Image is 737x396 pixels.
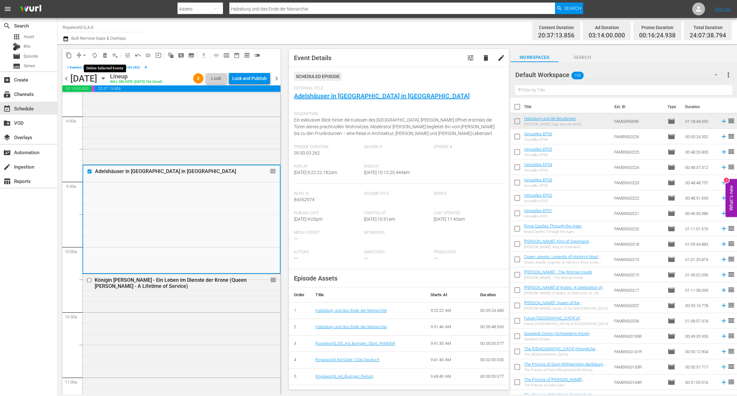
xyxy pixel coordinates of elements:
div: Lineup [110,73,162,80]
div: The [DEMOGRAPHIC_DATA] [524,352,609,357]
td: 00:09:24.480 [475,302,509,319]
span: --- [364,256,368,261]
span: Actors [294,250,361,255]
td: 9:41:35 AM [425,335,475,352]
span: Description: [294,112,501,117]
div: Promo Duration [639,23,676,32]
span: Publish Date [294,211,361,216]
span: reorder [727,178,735,186]
span: Create Series Block [186,50,196,60]
button: Lock [206,73,226,84]
div: WILL DELIVER: [DATE] 10a (local) [110,80,162,84]
svg: Add to Schedule [720,210,727,217]
span: Episode [668,163,675,171]
th: Title [524,98,611,116]
a: Crown Jewels: Legends of History’s Most Iconic Gems [524,254,601,264]
a: Sign Out [714,6,731,12]
span: Episode [668,240,675,248]
span: reorder [270,168,276,175]
th: Starts At [425,287,475,303]
span: Download as CSV [196,49,209,61]
div: Default Workspace [515,66,724,84]
th: Order [289,287,311,303]
span: Episode [668,256,675,263]
th: Ext. ID [611,98,664,116]
td: 00:49:35.933 [683,329,718,344]
span: 20:37:13.856 [538,32,575,39]
td: 00:59:10.778 [683,298,718,313]
div: Versailles EP06 [524,138,552,142]
span: reorder [727,378,735,386]
span: Episode [668,117,675,125]
div: Adelshäuser in [GEOGRAPHIC_DATA] in [GEOGRAPHIC_DATA] [95,168,247,174]
span: Wurl Id [294,191,361,196]
span: Episode [668,179,675,186]
td: 00:50:31.717 [683,359,718,375]
span: reorder [727,332,735,340]
svg: Add to Schedule [720,302,727,309]
td: FAMENG0224 [612,160,665,175]
button: clear [140,61,152,73]
a: Sweden's Crown (Schwedens Krone) [524,331,590,336]
span: subtitles_outlined [188,52,194,59]
td: 00:51:05.916 [683,375,718,390]
span: Event Details [294,54,331,62]
td: FAMENG0133R [612,359,665,375]
span: reorder [727,163,735,171]
span: [DATE] 9:22:22.182am [294,170,337,175]
td: 00:50:12.904 [683,344,718,359]
span: Season # [364,145,431,150]
span: Lock [209,75,224,82]
td: FAMENG0226 [612,129,665,144]
button: delete [478,50,494,66]
td: 9:43:40 AM [425,368,475,385]
div: Lock and Publish [232,73,267,84]
span: Series [24,63,35,69]
span: Month Calendar View [232,50,242,60]
span: arrow_drop_down [81,52,88,59]
a: [PERSON_NAME]: King of Greenland ([PERSON_NAME] - Back to [GEOGRAPHIC_DATA]) [524,239,591,253]
div: Content Duration [538,23,575,32]
span: reorder [727,132,735,140]
th: Title [310,287,425,303]
span: Reports [3,178,11,185]
span: 00:50:03.262 [294,150,320,155]
span: playlist_remove_outlined [112,52,118,59]
span: --- [434,256,438,261]
td: 01:11:58.093 [683,282,718,298]
span: pageview_outlined [178,52,184,59]
svg: Add to Schedule [720,363,727,370]
button: more_vert [725,67,732,83]
td: 00:48:37.312 [683,160,718,175]
span: Asset [24,34,34,40]
span: delete_forever_outlined [102,52,108,59]
span: Bits [24,43,31,50]
div: Total Duration [690,23,726,32]
span: Episode [668,148,675,156]
td: FAMENG0220 [612,221,665,236]
span: auto_awesome_motion_outlined [168,52,174,59]
span: reorder [727,301,735,309]
td: 00:48:51.693 [683,190,718,206]
td: FAMENG0218 [612,236,665,252]
span: Episode [668,286,675,294]
span: Last Updated [434,211,501,216]
span: Bulk Remove Gaps & Overlaps [70,36,126,41]
span: reorder [727,286,735,294]
span: Customize Event [467,54,474,62]
span: Episode [668,348,675,355]
td: FAMENG0134R [612,375,665,390]
div: Versailles EP02 [524,199,552,203]
span: --- [294,256,298,261]
span: External Title [294,86,501,91]
td: 5 [289,368,311,385]
span: 20:37:13.856 [95,85,281,92]
div: Versailles EP04 [524,168,552,172]
td: 9:41:40 AM [425,352,475,368]
span: menu_open [145,52,151,59]
div: The Princes of Salm-Salm [524,383,609,387]
a: Versailles EP04 [524,162,552,167]
span: Episode [668,271,675,279]
span: Search [564,3,581,14]
span: calendar_view_week_outlined [223,52,230,59]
